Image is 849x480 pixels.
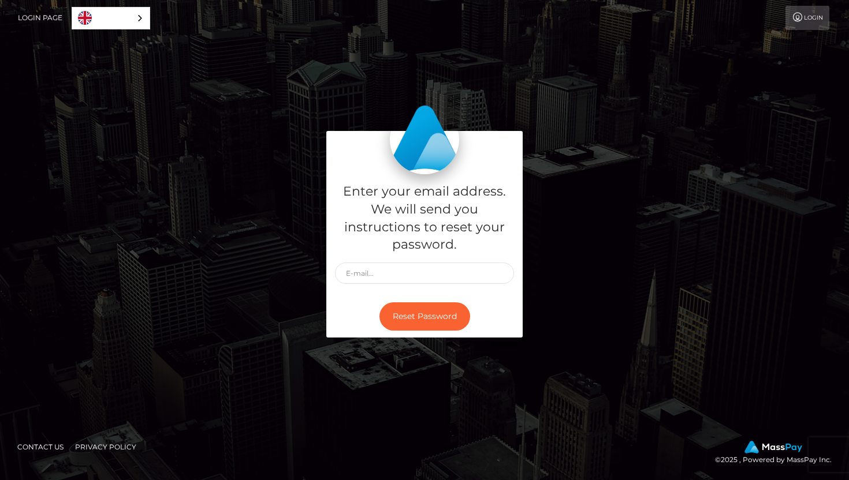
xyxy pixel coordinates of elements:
img: MassPay [744,441,802,453]
img: MassPay Login [390,105,459,174]
input: E-mail... [335,262,514,284]
button: Reset Password [379,302,470,331]
a: Privacy Policy [70,438,141,456]
div: Language [72,7,150,29]
a: Login Page [18,6,62,30]
a: Login [785,6,829,30]
div: © 2025 , Powered by MassPay Inc. [715,441,840,466]
h5: Enter your email address. We will send you instructions to reset your password. [335,183,514,254]
aside: Language selected: English [72,7,150,29]
a: Contact Us [13,438,68,456]
a: English [72,7,150,29]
